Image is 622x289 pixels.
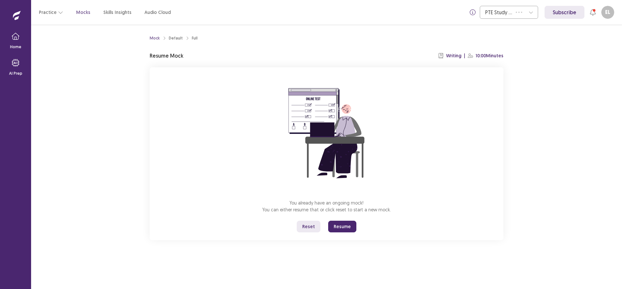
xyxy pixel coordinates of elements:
p: Home [10,44,21,50]
button: EL [601,6,614,19]
a: Audio Cloud [144,9,171,16]
button: info [467,6,478,18]
a: Mocks [76,9,90,16]
p: 10:00 Minutes [476,52,503,59]
p: | [464,52,465,59]
a: Subscribe [545,6,584,19]
button: Practice [39,6,63,18]
button: Reset [297,221,320,232]
div: Full [192,35,198,41]
a: Mock [150,35,160,41]
div: PTE Study Centre [485,6,513,18]
div: Default [169,35,183,41]
img: attend-mock [268,75,385,192]
a: Skills Insights [103,9,132,16]
nav: breadcrumb [150,35,198,41]
p: AI Prep [9,71,22,76]
p: Writing [446,52,461,59]
p: Resume Mock [150,52,183,60]
p: You already have an ongoing mock! You can either resume that or click reset to start a new mock. [262,199,391,213]
button: Resume [328,221,356,232]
